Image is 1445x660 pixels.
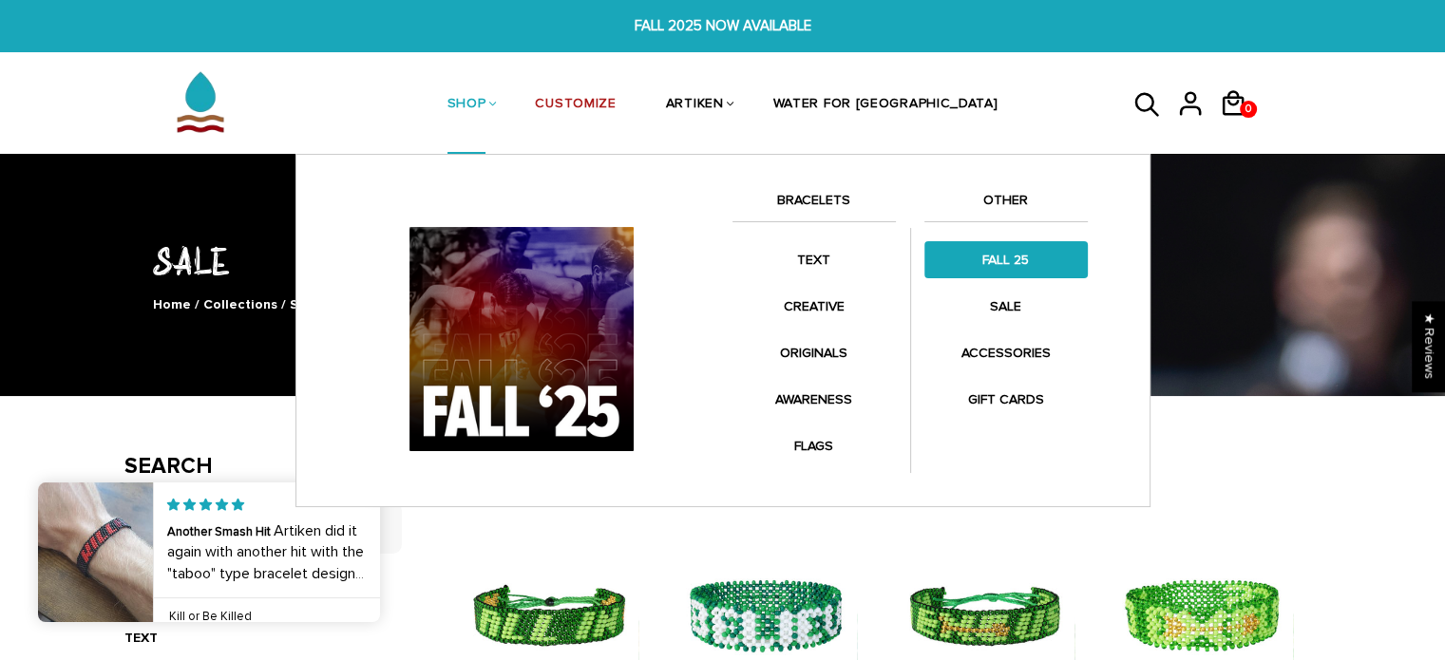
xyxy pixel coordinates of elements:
a: ARTIKEN [666,55,724,156]
a: FLAGS [732,427,896,464]
a: 0 [1219,123,1262,126]
a: TEXT [732,241,896,278]
a: SALE [924,288,1088,325]
span: / [281,296,286,312]
a: SHOP [447,55,486,156]
span: SALE [290,296,323,312]
a: WATER FOR [GEOGRAPHIC_DATA] [773,55,998,156]
a: OTHER [924,189,1088,221]
a: ACCESSORIES [924,334,1088,371]
a: BRACELETS [732,189,896,221]
h1: SALE [124,235,1321,285]
a: FALL 25 [924,241,1088,278]
a: CUSTOMIZE [535,55,616,156]
span: / [195,296,200,312]
h3: Search [124,453,403,481]
a: GIFT CARDS [924,381,1088,418]
span: 0 [1241,96,1256,123]
a: TEXT [124,630,158,646]
span: FALL 2025 NOW AVAILABLE [445,15,999,37]
div: Click to open Judge.me floating reviews tab [1413,301,1445,391]
a: CREATIVE [732,288,896,325]
a: Home [153,296,191,312]
a: ORIGINALS [732,334,896,371]
a: Collections [203,296,277,312]
a: AWARENESS [732,381,896,418]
